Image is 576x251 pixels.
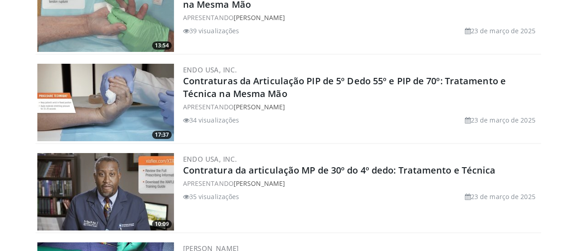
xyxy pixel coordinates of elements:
[471,192,535,201] font: 23 de março de 2025
[183,65,237,74] a: Endo USA, Inc.
[189,192,240,201] font: 35 visualizações
[155,131,169,138] font: 17:37
[155,41,169,49] font: 13:54
[189,116,240,124] font: 34 visualizações
[155,220,169,228] font: 10:09
[471,26,535,35] font: 23 de março de 2025
[183,154,237,164] a: Endo USA, Inc.
[37,153,174,231] img: 8065f212-d011-4f4d-b273-cea272d03683.300x170_q85_crop-smart_upscale.jpg
[183,179,234,188] font: APRESENTANDO
[183,75,506,100] a: Contraturas da Articulação PIP de 5º Dedo 55º e PIP de 70º: Tratamento e Técnica na Mesma Mão
[471,116,535,124] font: 23 de março de 2025
[37,64,174,141] a: 17:37
[183,102,234,111] font: APRESENTANDO
[183,13,234,22] font: APRESENTANDO
[37,153,174,231] a: 10:09
[234,179,285,188] a: [PERSON_NAME]
[234,102,285,111] a: [PERSON_NAME]
[37,64,174,141] img: 9476852b-d586-4d61-9b4a-8c7f020af3d3.300x170_q85_crop-smart_upscale.jpg
[234,13,285,22] a: [PERSON_NAME]
[189,26,240,35] font: 39 visualizações
[183,164,496,176] a: Contratura da articulação MP de 30º do 4º dedo: Tratamento e Técnica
